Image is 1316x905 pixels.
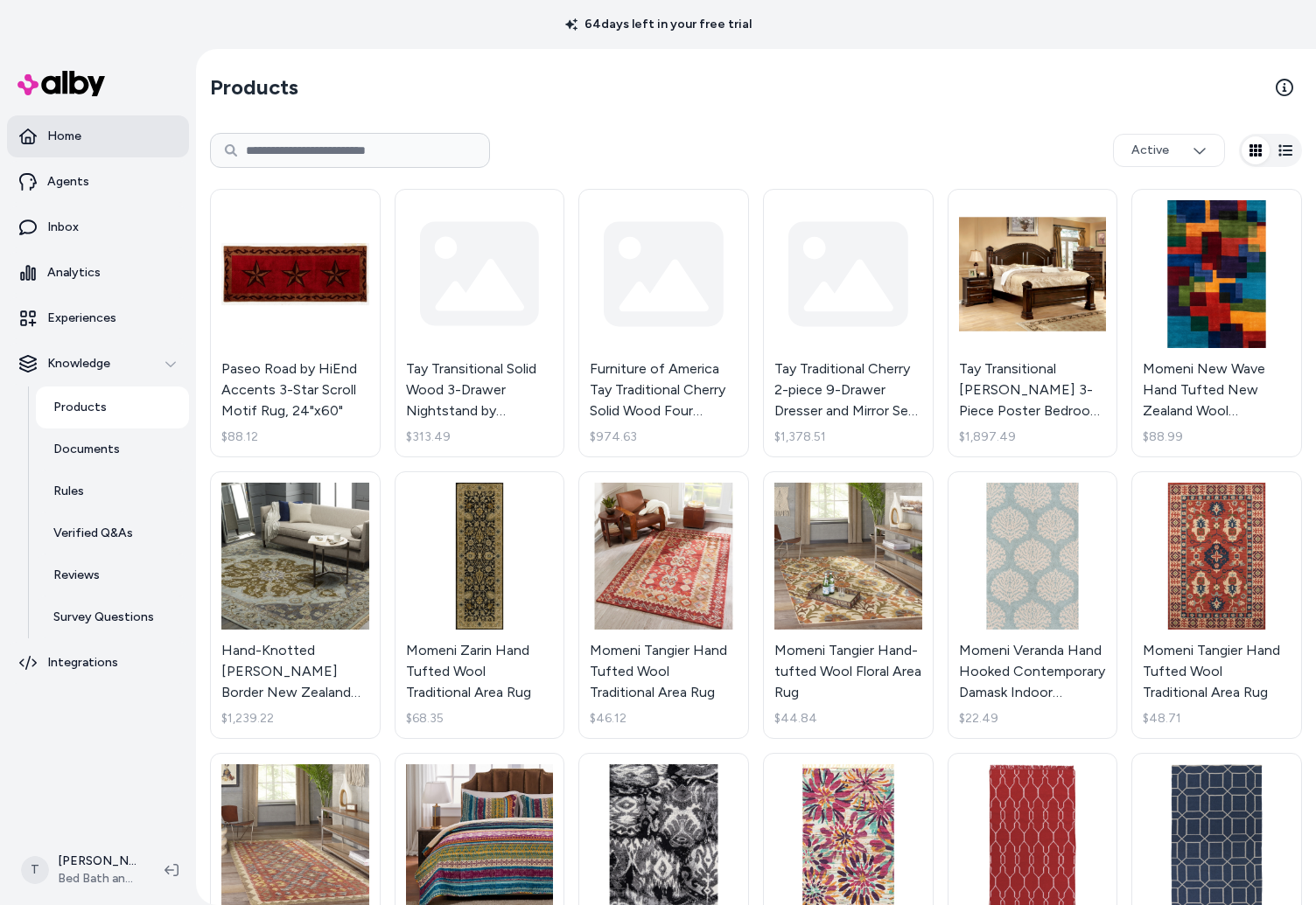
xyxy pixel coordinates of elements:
p: Verified Q&As [53,525,133,542]
p: Agents [47,173,89,191]
a: Products [36,386,189,428]
p: Inbox [47,219,79,236]
a: Momeni Tangier Hand-tufted Wool Floral Area RugMomeni Tangier Hand-tufted Wool Floral Area Rug$44.84 [763,471,934,740]
p: Experiences [47,310,116,327]
a: Paseo Road by HiEnd Accents 3-Star Scroll Motif Rug, 24"x60"Paseo Road by HiEnd Accents 3-Star Sc... [210,189,381,457]
a: Agents [7,161,189,203]
p: Documents [53,441,120,458]
a: Survey Questions [36,596,189,638]
a: Tay Transitional Solid Wood 3-Drawer Nightstand by Furniture of America$313.49 [395,189,565,457]
a: Momeni Tangier Hand Tufted Wool Traditional Area RugMomeni Tangier Hand Tufted Wool Traditional A... [1131,471,1302,740]
a: Tay Transitional Cherry Wood 3-Piece Poster Bedroom Set by Furniture of AmericaTay Transitional [... [948,189,1118,457]
img: alby Logo [17,71,105,96]
a: Inbox [7,206,189,248]
a: Experiences [7,297,189,339]
p: Reviews [53,567,100,584]
p: [PERSON_NAME] [58,853,136,870]
a: Rules [36,470,189,512]
a: Integrations [7,642,189,684]
a: Documents [36,428,189,470]
button: Active [1113,134,1225,167]
a: Verified Q&As [36,512,189,554]
a: Analytics [7,252,189,294]
a: Momeni Zarin Hand Tufted Wool Traditional Area RugMomeni Zarin Hand Tufted Wool Traditional Area ... [395,471,565,740]
a: Momeni New Wave Hand Tufted New Zealand Wool Contemporary Geometric Area RugMomeni New Wave Hand ... [1131,189,1302,457]
p: Home [47,128,81,145]
a: Tay Traditional Cherry 2-piece 9-Drawer Dresser and Mirror Set by Furniture of America$1,378.51 [763,189,934,457]
a: Reviews [36,554,189,596]
p: Rules [53,483,84,500]
button: T[PERSON_NAME]Bed Bath and Beyond [10,842,150,898]
p: Integrations [47,654,118,672]
p: Analytics [47,264,101,282]
p: Knowledge [47,355,110,372]
a: Home [7,115,189,157]
span: T [21,856,49,884]
p: Products [53,399,107,416]
h2: Products [210,73,298,101]
button: Knowledge [7,343,189,385]
p: 64 days left in your free trial [555,16,762,33]
a: Momeni Tangier Hand Tufted Wool Traditional Area RugMomeni Tangier Hand Tufted Wool Traditional A... [578,471,749,740]
a: Hand-Knotted Tim Border New Zealand Wool Area RugHand-Knotted [PERSON_NAME] Border New Zealand Wo... [210,471,381,740]
a: Furniture of America Tay Traditional Cherry Solid Wood Four Poster Bed$974.63 [578,189,749,457]
span: Bed Bath and Beyond [58,870,136,888]
a: Momeni Veranda Hand Hooked Contemporary Damask Indoor Outdoor RugMomeni Veranda Hand Hooked Conte... [948,471,1118,740]
p: Survey Questions [53,609,154,626]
